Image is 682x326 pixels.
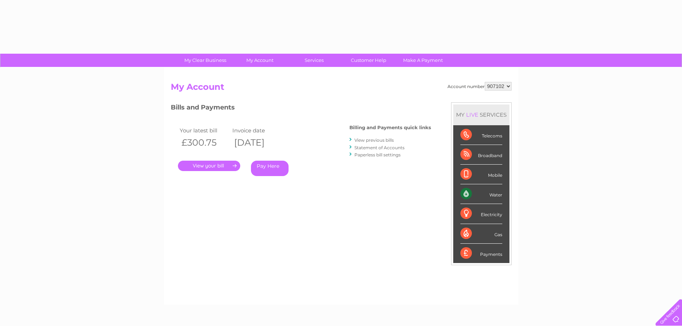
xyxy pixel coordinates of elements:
th: [DATE] [231,135,284,150]
a: Statement of Accounts [354,145,405,150]
div: Mobile [460,165,502,184]
div: MY SERVICES [453,104,509,125]
div: Payments [460,244,502,263]
div: Broadband [460,145,502,165]
a: Paperless bill settings [354,152,401,157]
td: Invoice date [231,126,284,135]
div: Account number [448,82,512,91]
th: £300.75 [178,135,231,150]
a: Make A Payment [393,54,453,67]
td: Your latest bill [178,126,231,135]
div: Electricity [460,204,502,224]
div: Telecoms [460,125,502,145]
a: My Account [230,54,289,67]
a: My Clear Business [176,54,235,67]
a: Customer Help [339,54,398,67]
a: . [178,161,240,171]
h2: My Account [171,82,512,96]
a: Pay Here [251,161,289,176]
div: Gas [460,224,502,244]
h3: Bills and Payments [171,102,431,115]
a: View previous bills [354,137,394,143]
div: Water [460,184,502,204]
div: LIVE [465,111,480,118]
a: Services [285,54,344,67]
h4: Billing and Payments quick links [349,125,431,130]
